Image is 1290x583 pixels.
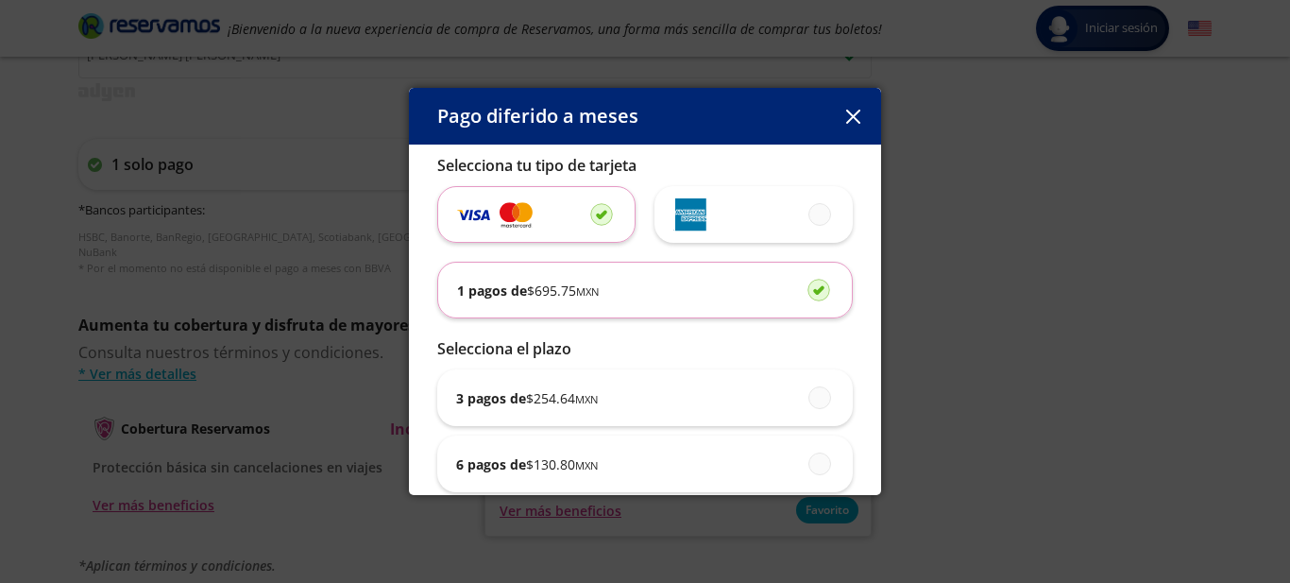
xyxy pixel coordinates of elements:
p: Selecciona el plazo [437,337,853,360]
img: svg+xml;base64,PD94bWwgdmVyc2lvbj0iMS4wIiBlbmNvZGluZz0iVVRGLTgiIHN0YW5kYWxvbmU9Im5vIj8+Cjxzdmcgd2... [457,204,490,226]
img: svg+xml;base64,PD94bWwgdmVyc2lvbj0iMS4wIiBlbmNvZGluZz0iVVRGLTgiIHN0YW5kYWxvbmU9Im5vIj8+Cjxzdmcgd2... [500,200,533,231]
p: 6 pagos de [456,454,598,474]
span: $ 254.64 [526,388,598,408]
p: Pago diferido a meses [437,102,638,130]
small: MXN [575,392,598,406]
small: MXN [576,284,599,299]
p: 3 pagos de [456,388,598,408]
img: svg+xml;base64,PD94bWwgdmVyc2lvbj0iMS4wIiBlbmNvZGluZz0iVVRGLTgiIHN0YW5kYWxvbmU9Im5vIj8+Cjxzdmcgd2... [673,198,706,231]
p: 1 pagos de [457,281,599,300]
small: MXN [575,458,598,472]
span: $ 695.75 [527,281,599,300]
span: $ 130.80 [526,454,598,474]
p: Selecciona tu tipo de tarjeta [437,154,853,177]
